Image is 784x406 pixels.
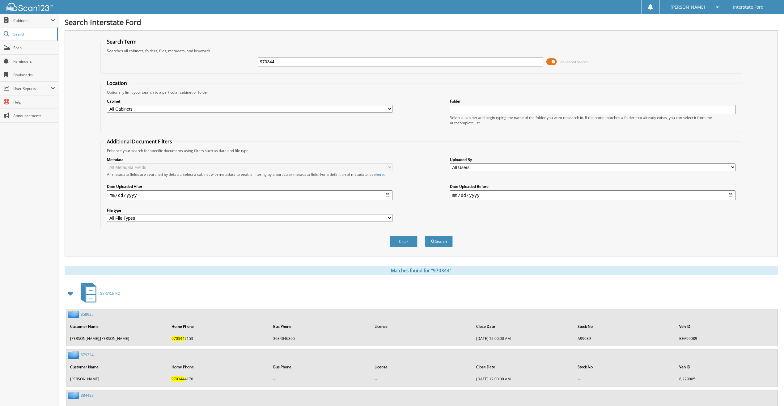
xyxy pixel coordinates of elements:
[574,361,675,373] th: Stock No
[450,190,735,200] input: end
[13,18,51,23] span: Cabinets
[371,361,472,373] th: License
[676,374,777,384] td: 8J229905
[13,59,55,64] span: Reminders
[77,281,120,306] a: SERVICE RO
[68,391,81,399] img: folder2.png
[104,48,738,53] div: Searches all cabinets, folders, files, metadata, and keywords
[450,157,735,162] label: Uploaded By
[68,311,81,318] img: folder2.png
[574,333,675,344] td: A99089
[450,99,735,104] label: Folder
[671,5,705,9] span: [PERSON_NAME]
[13,113,55,118] span: Announcements
[371,333,472,344] td: --
[107,208,392,213] label: File type
[270,374,371,384] td: --
[81,352,94,357] a: 879324
[67,333,168,344] td: [PERSON_NAME],[PERSON_NAME]
[676,320,777,333] th: Veh ID
[270,361,371,373] th: Bus Phone
[172,376,184,382] span: 970344
[425,236,453,247] button: Search
[107,190,392,200] input: start
[574,320,675,333] th: Stock No
[104,148,738,153] div: Enhance your search for specific documents using filters such as date and file type.
[67,374,168,384] td: [PERSON_NAME]
[168,374,269,384] td: 4176
[65,266,778,275] div: Matches found for "970344"
[172,336,184,341] span: 970344
[13,86,51,91] span: User Reports
[450,184,735,189] label: Date Uploaded Before
[81,393,94,398] a: 884439
[676,333,777,344] td: BEA99089
[473,374,574,384] td: [DATE] 12:00:00 AM
[107,172,392,177] div: All metadata fields are searched by default. Select a cabinet with metadata to enable filtering b...
[65,17,778,27] h1: Search Interstate Ford
[81,312,94,317] a: 858925
[6,3,53,11] img: scan123-logo-white.svg
[473,333,574,344] td: [DATE] 12:00:00 AM
[104,38,140,45] legend: Search Term
[104,80,130,87] legend: Location
[371,320,472,333] th: License
[13,99,55,105] span: Help
[560,60,588,64] span: Advanced Search
[574,374,675,384] td: --
[733,5,764,9] span: Interstate Ford
[107,99,392,104] label: Cabinet
[376,172,384,177] a: here
[473,320,574,333] th: Close Date
[270,333,371,344] td: 3034046805
[68,351,81,359] img: folder2.png
[67,361,168,373] th: Customer Name
[104,138,175,145] legend: Additional Document Filters
[390,236,417,247] button: Clear
[107,157,392,162] label: Metadata
[371,374,472,384] td: --
[107,184,392,189] label: Date Uploaded After
[13,32,54,37] span: Search
[473,361,574,373] th: Close Date
[13,72,55,78] span: Bookmarks
[168,333,269,344] td: 7153
[450,115,735,125] div: Select a cabinet and begin typing the name of the folder you want to search in. If the name match...
[168,361,269,373] th: Home Phone
[104,90,738,95] div: Optionally limit your search to a particular cabinet or folder
[270,320,371,333] th: Bus Phone
[13,45,55,50] span: Scan
[100,291,120,296] span: SERVICE RO
[67,320,168,333] th: Customer Name
[676,361,777,373] th: Veh ID
[168,320,269,333] th: Home Phone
